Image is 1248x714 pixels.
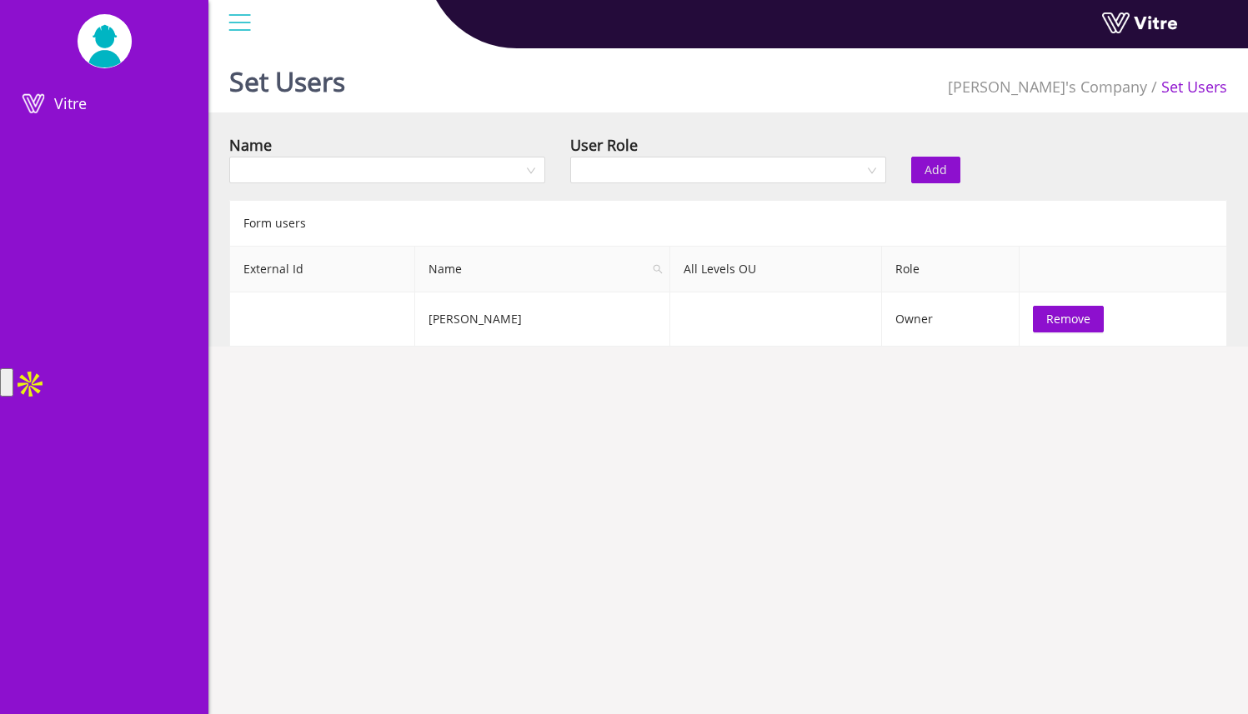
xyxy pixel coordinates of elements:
[653,264,663,274] span: search
[948,77,1147,97] span: 411
[647,247,670,292] span: search
[229,133,272,157] div: Name
[1033,306,1104,332] button: Remove
[670,247,882,292] th: All Levels OU
[415,247,669,292] span: Name
[882,247,1020,292] th: Role
[415,292,670,347] td: [PERSON_NAME]
[78,15,132,67] img: UserPic.png
[1147,75,1227,98] li: Set Users
[54,93,87,113] span: Vitre
[229,42,345,112] h1: Set Users
[1046,310,1090,328] span: Remove
[229,200,1227,246] div: Form users
[911,157,960,183] button: Add
[570,133,638,157] div: User Role
[13,367,47,401] img: Apollo
[230,247,415,292] th: External Id
[895,311,933,327] span: Owner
